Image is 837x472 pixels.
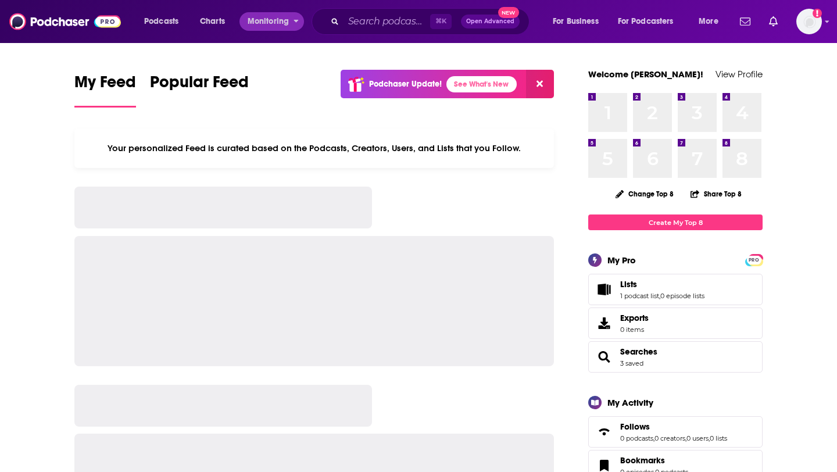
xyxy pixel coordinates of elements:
[735,12,755,31] a: Show notifications dropdown
[764,12,782,31] a: Show notifications dropdown
[609,187,681,201] button: Change Top 8
[592,349,616,365] a: Searches
[192,12,232,31] a: Charts
[690,183,742,205] button: Share Top 8
[248,13,289,30] span: Monitoring
[620,421,650,432] span: Follows
[592,281,616,298] a: Lists
[592,315,616,331] span: Exports
[660,292,704,300] a: 0 episode lists
[796,9,822,34] img: User Profile
[686,434,709,442] a: 0 users
[588,274,763,305] span: Lists
[620,313,649,323] span: Exports
[610,12,691,31] button: open menu
[620,455,688,466] a: Bookmarks
[607,255,636,266] div: My Pro
[588,214,763,230] a: Create My Top 8
[710,434,727,442] a: 0 lists
[620,359,643,367] a: 3 saved
[74,128,554,168] div: Your personalized Feed is curated based on the Podcasts, Creators, Users, and Lists that you Follow.
[691,12,733,31] button: open menu
[545,12,613,31] button: open menu
[430,14,452,29] span: ⌘ K
[716,69,763,80] a: View Profile
[446,76,517,92] a: See What's New
[607,397,653,408] div: My Activity
[323,8,541,35] div: Search podcasts, credits, & more...
[150,72,249,108] a: Popular Feed
[588,307,763,339] a: Exports
[466,19,514,24] span: Open Advanced
[796,9,822,34] button: Show profile menu
[588,416,763,448] span: Follows
[74,72,136,99] span: My Feed
[239,12,304,31] button: open menu
[74,72,136,108] a: My Feed
[592,424,616,440] a: Follows
[747,256,761,264] span: PRO
[685,434,686,442] span: ,
[200,13,225,30] span: Charts
[344,12,430,31] input: Search podcasts, credits, & more...
[136,12,194,31] button: open menu
[654,434,685,442] a: 0 creators
[620,421,727,432] a: Follows
[709,434,710,442] span: ,
[659,292,660,300] span: ,
[498,7,519,18] span: New
[620,434,653,442] a: 0 podcasts
[620,292,659,300] a: 1 podcast list
[747,255,761,264] a: PRO
[620,346,657,357] a: Searches
[699,13,718,30] span: More
[461,15,520,28] button: Open AdvancedNew
[620,279,637,289] span: Lists
[9,10,121,33] img: Podchaser - Follow, Share and Rate Podcasts
[796,9,822,34] span: Logged in as elliesachs09
[144,13,178,30] span: Podcasts
[813,9,822,18] svg: Add a profile image
[369,79,442,89] p: Podchaser Update!
[553,13,599,30] span: For Business
[620,455,665,466] span: Bookmarks
[620,326,649,334] span: 0 items
[588,69,703,80] a: Welcome [PERSON_NAME]!
[620,279,704,289] a: Lists
[150,72,249,99] span: Popular Feed
[588,341,763,373] span: Searches
[618,13,674,30] span: For Podcasters
[653,434,654,442] span: ,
